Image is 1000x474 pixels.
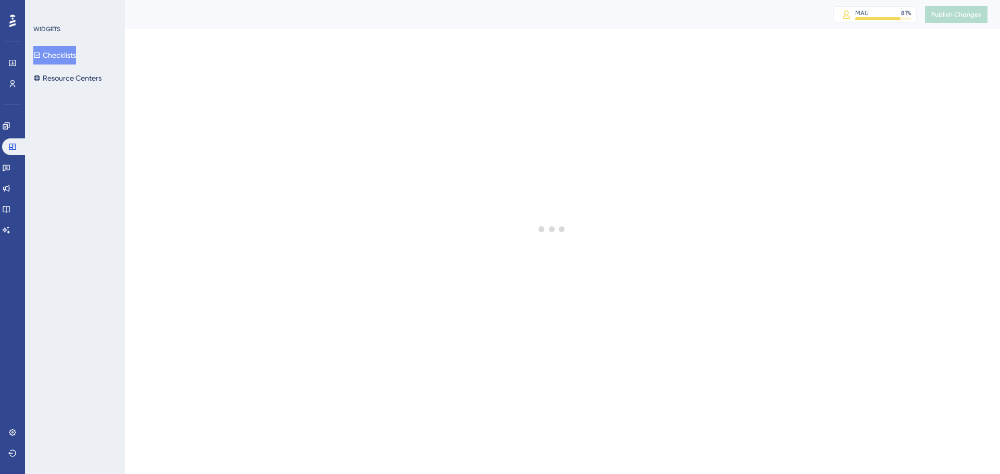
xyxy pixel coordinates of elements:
[931,10,981,19] span: Publish Changes
[901,9,911,17] div: 81 %
[33,46,76,65] button: Checklists
[33,25,60,33] div: WIDGETS
[925,6,988,23] button: Publish Changes
[855,9,869,17] div: MAU
[33,69,102,87] button: Resource Centers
